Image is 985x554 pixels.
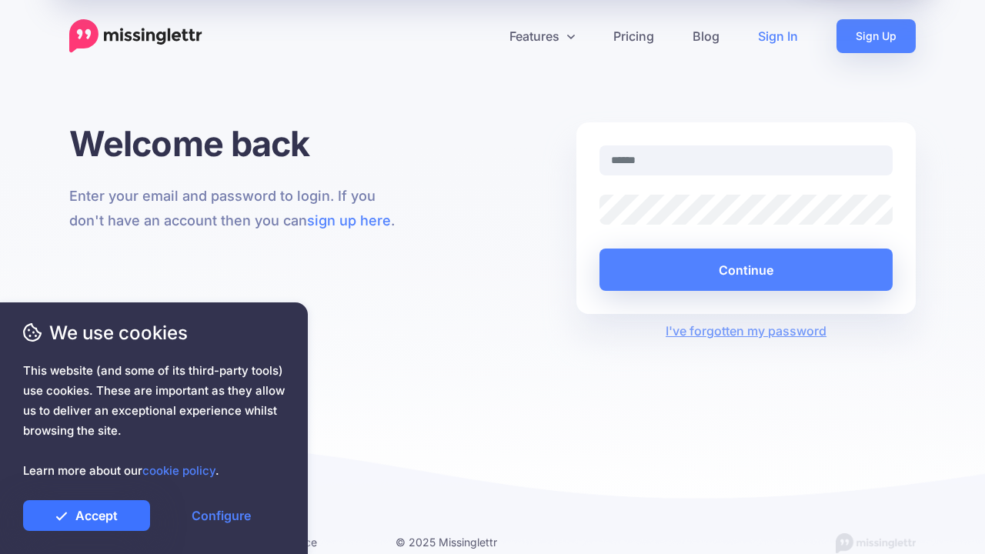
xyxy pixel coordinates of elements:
span: We use cookies [23,319,285,346]
h1: Welcome back [69,122,409,165]
a: Configure [158,500,285,531]
a: Pricing [594,19,673,53]
a: Sign Up [836,19,916,53]
span: This website (and some of its third-party tools) use cookies. These are important as they allow u... [23,361,285,481]
a: Features [490,19,594,53]
li: © 2025 Missinglettr [396,532,536,552]
a: sign up here [307,212,391,229]
p: Enter your email and password to login. If you don't have an account then you can . [69,184,409,233]
a: Blog [673,19,739,53]
a: Sign In [739,19,817,53]
a: I've forgotten my password [666,323,826,339]
button: Continue [599,249,893,291]
a: cookie policy [142,463,215,478]
a: Accept [23,500,150,531]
